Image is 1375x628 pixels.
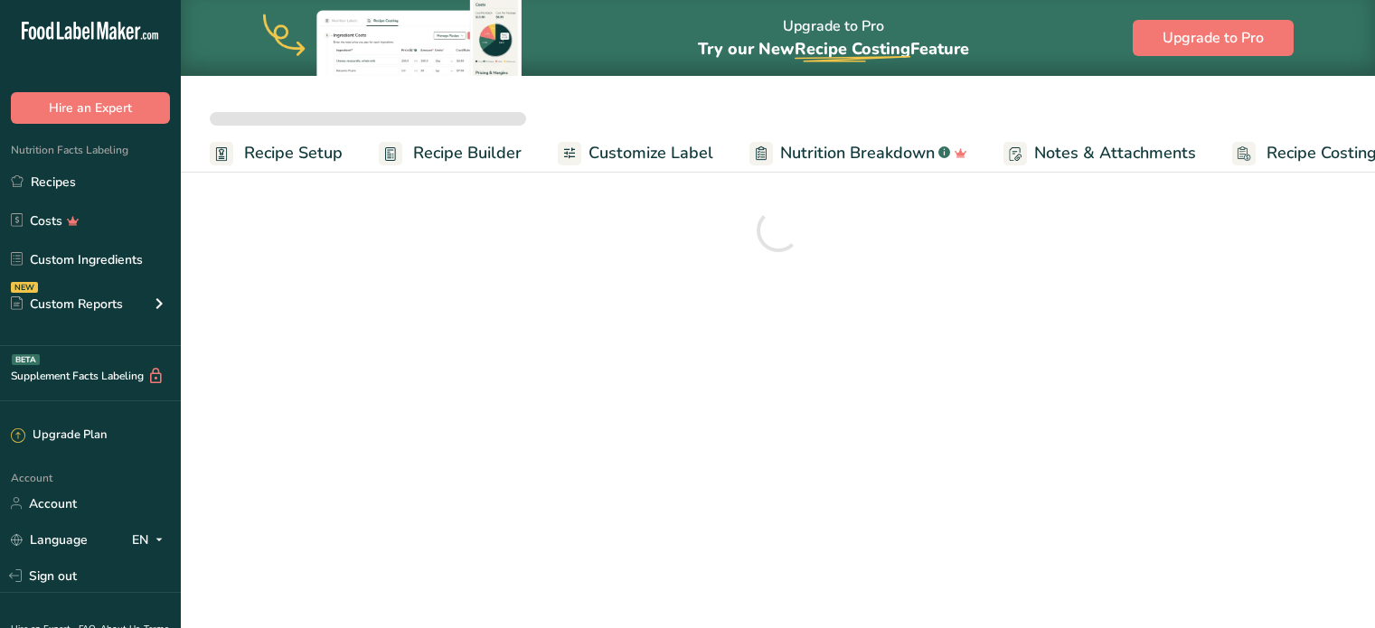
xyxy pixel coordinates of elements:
[698,1,969,76] div: Upgrade to Pro
[1163,27,1264,49] span: Upgrade to Pro
[1133,20,1294,56] button: Upgrade to Pro
[11,282,38,293] div: NEW
[589,141,713,165] span: Customize Label
[749,133,967,173] a: Nutrition Breakdown
[11,426,107,445] div: Upgrade Plan
[698,38,969,60] span: Try our New Feature
[244,141,343,165] span: Recipe Setup
[11,295,123,314] div: Custom Reports
[1003,133,1196,173] a: Notes & Attachments
[12,354,40,365] div: BETA
[210,133,343,173] a: Recipe Setup
[132,529,170,550] div: EN
[413,141,522,165] span: Recipe Builder
[795,38,910,60] span: Recipe Costing
[11,524,88,556] a: Language
[11,92,170,124] button: Hire an Expert
[379,133,522,173] a: Recipe Builder
[780,141,935,165] span: Nutrition Breakdown
[558,133,713,173] a: Customize Label
[1034,141,1196,165] span: Notes & Attachments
